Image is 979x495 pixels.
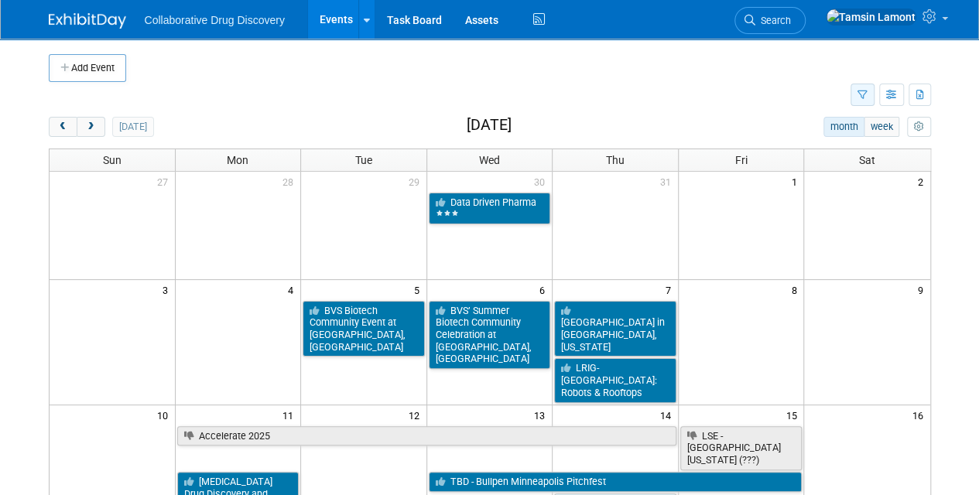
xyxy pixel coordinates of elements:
[532,172,552,191] span: 30
[538,280,552,299] span: 6
[680,426,803,470] a: LSE - [GEOGRAPHIC_DATA][US_STATE] (???)
[177,426,676,446] a: Accelerate 2025
[77,117,105,137] button: next
[789,172,803,191] span: 1
[864,117,899,137] button: week
[429,301,551,370] a: BVS’ Summer Biotech Community Celebration at [GEOGRAPHIC_DATA], [GEOGRAPHIC_DATA]
[227,154,248,166] span: Mon
[532,405,552,425] span: 13
[281,172,300,191] span: 28
[734,7,806,34] a: Search
[916,280,930,299] span: 9
[407,405,426,425] span: 12
[659,172,678,191] span: 31
[755,15,791,26] span: Search
[103,154,122,166] span: Sun
[49,54,126,82] button: Add Event
[916,172,930,191] span: 2
[664,280,678,299] span: 7
[49,117,77,137] button: prev
[914,122,924,132] i: Personalize Calendar
[554,301,676,357] a: [GEOGRAPHIC_DATA] in [GEOGRAPHIC_DATA], [US_STATE]
[826,9,916,26] img: Tamsin Lamont
[156,172,175,191] span: 27
[606,154,625,166] span: Thu
[281,405,300,425] span: 11
[859,154,875,166] span: Sat
[112,117,153,137] button: [DATE]
[429,193,551,224] a: Data Driven Pharma
[286,280,300,299] span: 4
[554,358,676,402] a: LRIG-[GEOGRAPHIC_DATA]: Robots & Rooftops
[735,154,748,166] span: Fri
[466,117,511,134] h2: [DATE]
[407,172,426,191] span: 29
[823,117,864,137] button: month
[911,405,930,425] span: 16
[907,117,930,137] button: myCustomButton
[355,154,372,166] span: Tue
[659,405,678,425] span: 14
[303,301,425,357] a: BVS Biotech Community Event at [GEOGRAPHIC_DATA], [GEOGRAPHIC_DATA]
[789,280,803,299] span: 8
[145,14,285,26] span: Collaborative Drug Discovery
[161,280,175,299] span: 3
[479,154,500,166] span: Wed
[49,13,126,29] img: ExhibitDay
[156,405,175,425] span: 10
[412,280,426,299] span: 5
[784,405,803,425] span: 15
[429,472,803,492] a: TBD - Bullpen Minneapolis Pitchfest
